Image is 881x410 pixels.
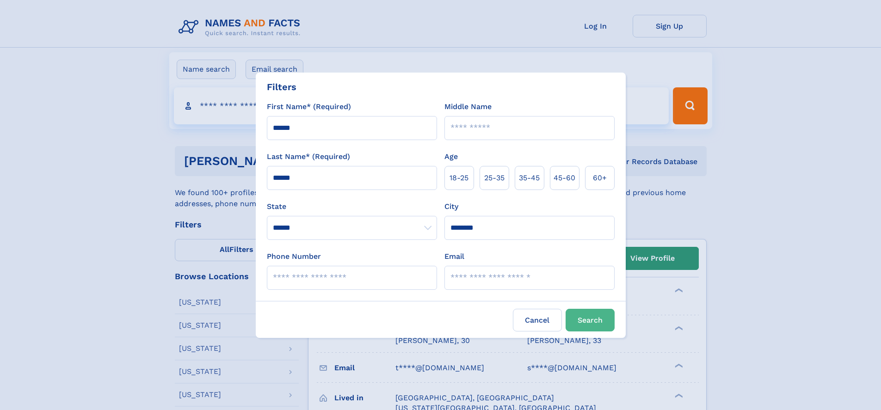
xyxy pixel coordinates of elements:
[444,151,458,162] label: Age
[450,172,468,184] span: 18‑25
[519,172,540,184] span: 35‑45
[267,80,296,94] div: Filters
[554,172,575,184] span: 45‑60
[593,172,607,184] span: 60+
[484,172,505,184] span: 25‑35
[513,309,562,331] label: Cancel
[267,201,437,212] label: State
[267,251,321,262] label: Phone Number
[566,309,615,331] button: Search
[267,151,350,162] label: Last Name* (Required)
[444,101,492,112] label: Middle Name
[444,251,464,262] label: Email
[444,201,458,212] label: City
[267,101,351,112] label: First Name* (Required)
